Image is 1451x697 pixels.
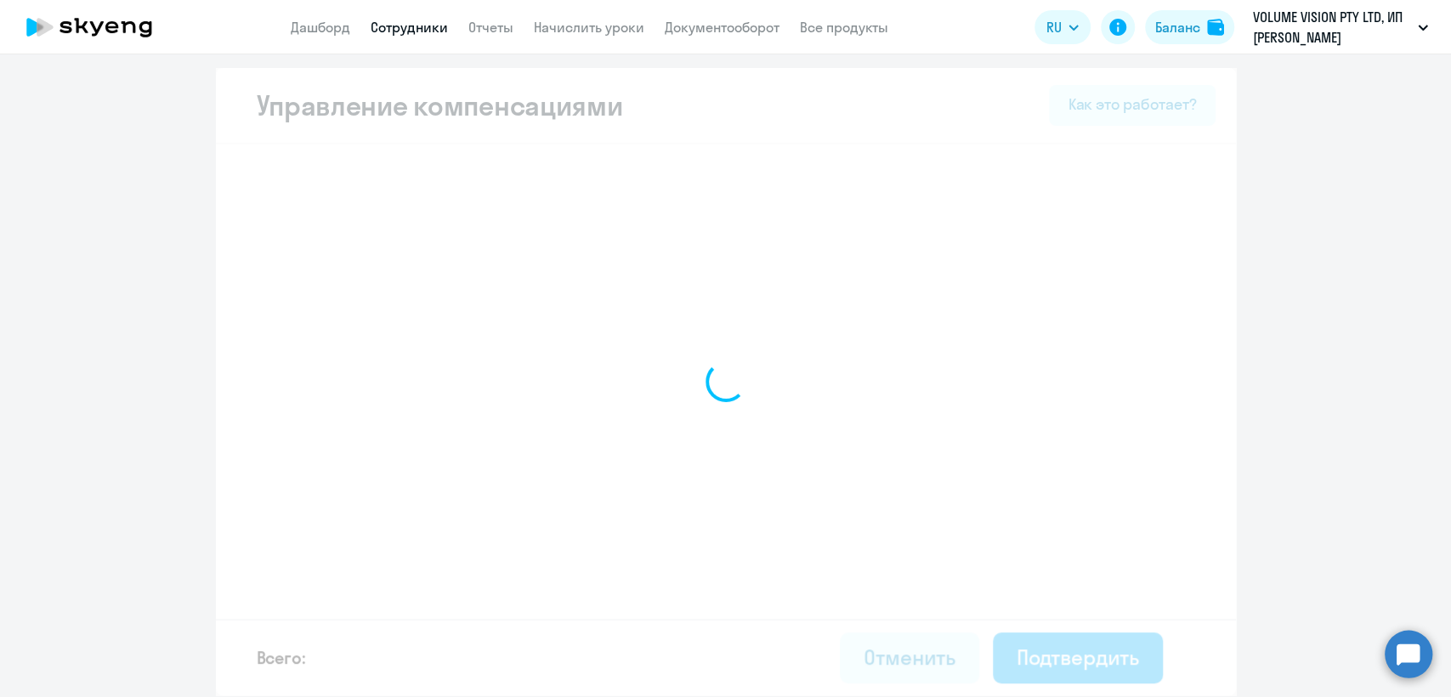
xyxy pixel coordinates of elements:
[1207,19,1224,36] img: balance
[1253,7,1411,48] p: VOLUME VISION PTY LTD, ИП [PERSON_NAME]
[291,19,350,36] a: Дашборд
[1145,10,1234,44] button: Балансbalance
[665,19,779,36] a: Документооборот
[534,19,644,36] a: Начислить уроки
[1155,17,1200,37] div: Баланс
[1046,17,1062,37] span: RU
[1034,10,1091,44] button: RU
[1244,7,1437,48] button: VOLUME VISION PTY LTD, ИП [PERSON_NAME]
[371,19,448,36] a: Сотрудники
[468,19,513,36] a: Отчеты
[800,19,888,36] a: Все продукты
